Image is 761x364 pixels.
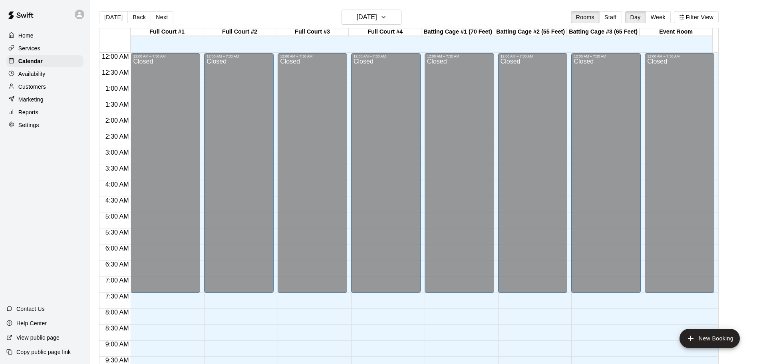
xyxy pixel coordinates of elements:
a: Calendar [6,55,83,67]
div: Full Court #4 [349,28,421,36]
button: Back [127,11,151,23]
div: Closed [501,58,565,296]
a: Availability [6,68,83,80]
span: 7:00 AM [103,277,131,284]
p: Copy public page link [16,348,71,356]
div: Closed [280,58,345,296]
div: 12:00 AM – 7:30 AM: Closed [351,53,421,293]
p: Customers [18,83,46,91]
button: [DATE] [99,11,128,23]
span: 2:00 AM [103,117,131,124]
a: Services [6,42,83,54]
span: 7:30 AM [103,293,131,300]
div: 12:00 AM – 7:30 AM [207,54,271,58]
p: Help Center [16,319,47,327]
p: Services [18,44,40,52]
span: 5:00 AM [103,213,131,220]
div: 12:00 AM – 7:30 AM: Closed [498,53,568,293]
div: Closed [354,58,418,296]
div: Full Court #3 [276,28,349,36]
button: Staff [599,11,622,23]
span: 3:30 AM [103,165,131,172]
span: 2:30 AM [103,133,131,140]
div: 12:00 AM – 7:30 AM [574,54,638,58]
button: Rooms [571,11,600,23]
div: 12:00 AM – 7:30 AM [354,54,418,58]
p: Home [18,32,34,40]
div: Batting Cage #3 (65 Feet) [567,28,640,36]
div: 12:00 AM – 7:30 AM [647,54,712,58]
div: 12:00 AM – 7:30 AM [280,54,345,58]
p: Availability [18,70,46,78]
p: View public page [16,334,60,342]
span: 12:00 AM [100,53,131,60]
div: Closed [647,58,712,296]
span: 6:00 AM [103,245,131,252]
div: 12:00 AM – 7:30 AM: Closed [204,53,274,293]
div: 12:00 AM – 7:30 AM: Closed [131,53,200,293]
button: add [680,329,740,348]
div: 12:00 AM – 7:30 AM: Closed [278,53,347,293]
p: Contact Us [16,305,45,313]
div: 12:00 AM – 7:30 AM: Closed [645,53,714,293]
a: Customers [6,81,83,93]
div: Closed [574,58,638,296]
div: Event Room [640,28,712,36]
span: 12:30 AM [100,69,131,76]
button: [DATE] [342,10,401,25]
span: 5:30 AM [103,229,131,236]
a: Reports [6,106,83,118]
div: 12:00 AM – 7:30 AM [427,54,492,58]
button: Filter View [674,11,719,23]
div: Closed [427,58,492,296]
span: 3:00 AM [103,149,131,156]
p: Reports [18,108,38,116]
a: Home [6,30,83,42]
span: 9:00 AM [103,341,131,348]
div: Closed [133,58,198,296]
p: Settings [18,121,39,129]
span: 4:30 AM [103,197,131,204]
span: 1:00 AM [103,85,131,92]
span: 8:00 AM [103,309,131,316]
p: Calendar [18,57,43,65]
div: 12:00 AM – 7:30 AM [501,54,565,58]
span: 6:30 AM [103,261,131,268]
span: 4:00 AM [103,181,131,188]
button: Next [151,11,173,23]
div: 12:00 AM – 7:30 AM: Closed [425,53,494,293]
div: 12:00 AM – 7:30 AM: Closed [571,53,641,293]
div: Full Court #1 [131,28,203,36]
button: Week [646,11,671,23]
a: Marketing [6,93,83,105]
span: 9:30 AM [103,357,131,364]
p: Marketing [18,95,44,103]
span: 8:30 AM [103,325,131,332]
a: Settings [6,119,83,131]
span: 1:30 AM [103,101,131,108]
div: Batting Cage #2 (55 Feet) [494,28,567,36]
div: 12:00 AM – 7:30 AM [133,54,198,58]
div: Batting Cage #1 (70 Feet) [421,28,494,36]
h6: [DATE] [357,12,377,23]
button: Day [625,11,646,23]
div: Full Court #2 [203,28,276,36]
div: Closed [207,58,271,296]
